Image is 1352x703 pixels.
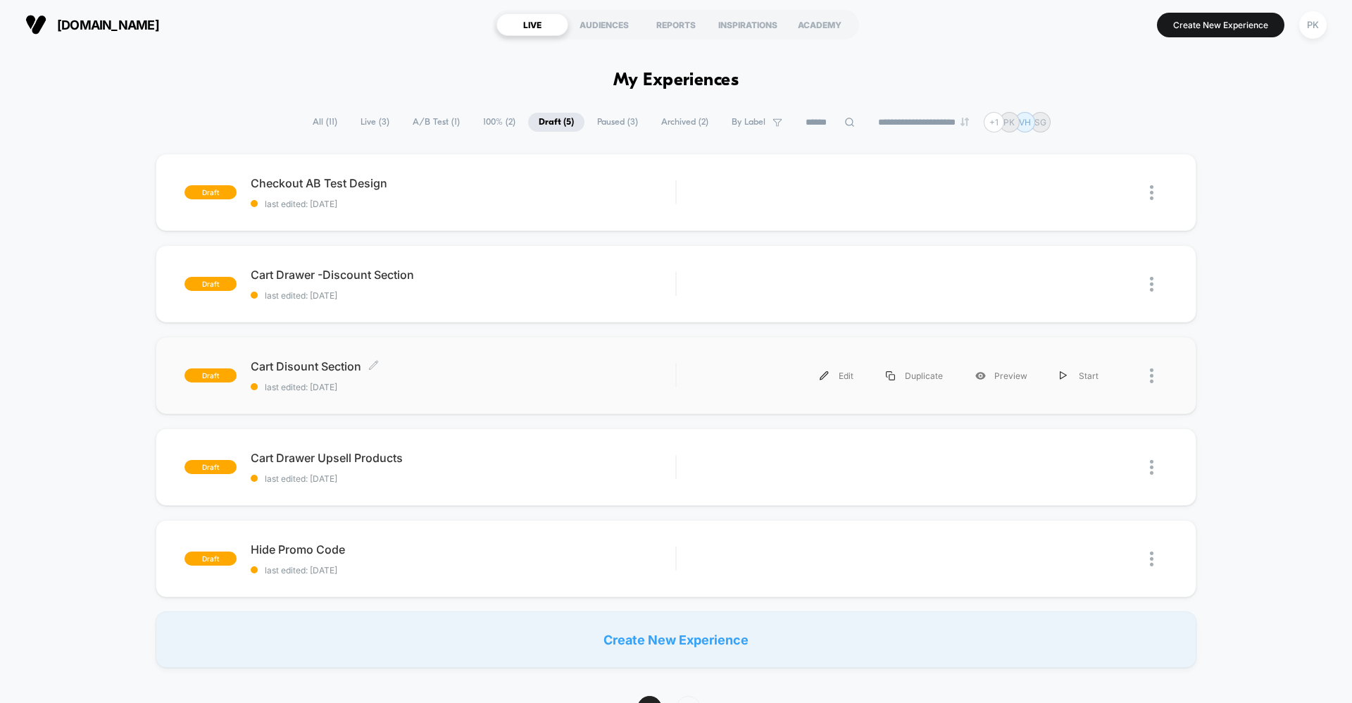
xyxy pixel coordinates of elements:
span: Paused ( 3 ) [587,113,649,132]
span: draft [184,368,237,382]
div: Preview [959,360,1044,392]
span: draft [184,552,237,566]
div: PK [1299,11,1327,39]
span: draft [184,460,237,474]
span: A/B Test ( 1 ) [402,113,470,132]
img: end [960,118,969,126]
h1: My Experiences [613,70,739,91]
button: PK [1295,11,1331,39]
img: menu [820,371,829,380]
div: Edit [803,360,870,392]
button: Create New Experience [1157,13,1284,37]
span: All ( 11 ) [302,113,348,132]
button: [DOMAIN_NAME] [21,13,163,36]
span: Live ( 3 ) [350,113,400,132]
span: Cart Disount Section [251,359,675,373]
span: By Label [732,117,765,127]
span: draft [184,185,237,199]
div: REPORTS [640,13,712,36]
span: Draft ( 5 ) [528,113,584,132]
img: close [1150,277,1153,292]
div: LIVE [496,13,568,36]
span: draft [184,277,237,291]
span: Archived ( 2 ) [651,113,719,132]
div: Create New Experience [156,611,1196,668]
span: Hide Promo Code [251,542,675,556]
div: AUDIENCES [568,13,640,36]
div: + 1 [984,112,1004,132]
p: PK [1003,117,1015,127]
span: last edited: [DATE] [251,473,675,484]
img: close [1150,460,1153,475]
p: VH [1019,117,1031,127]
img: close [1150,185,1153,200]
span: Cart Drawer -Discount Section [251,268,675,282]
img: menu [1060,371,1067,380]
div: ACADEMY [784,13,856,36]
div: INSPIRATIONS [712,13,784,36]
div: Start [1044,360,1115,392]
span: 100% ( 2 ) [472,113,526,132]
span: Cart Drawer Upsell Products [251,451,675,465]
span: last edited: [DATE] [251,565,675,576]
div: Duplicate [870,360,959,392]
img: close [1150,552,1153,566]
span: [DOMAIN_NAME] [57,18,159,32]
img: close [1150,368,1153,383]
span: last edited: [DATE] [251,290,675,301]
p: SG [1034,117,1046,127]
img: menu [886,371,895,380]
span: last edited: [DATE] [251,382,675,392]
span: Checkout AB Test Design [251,176,675,190]
img: Visually logo [25,14,46,35]
span: last edited: [DATE] [251,199,675,209]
